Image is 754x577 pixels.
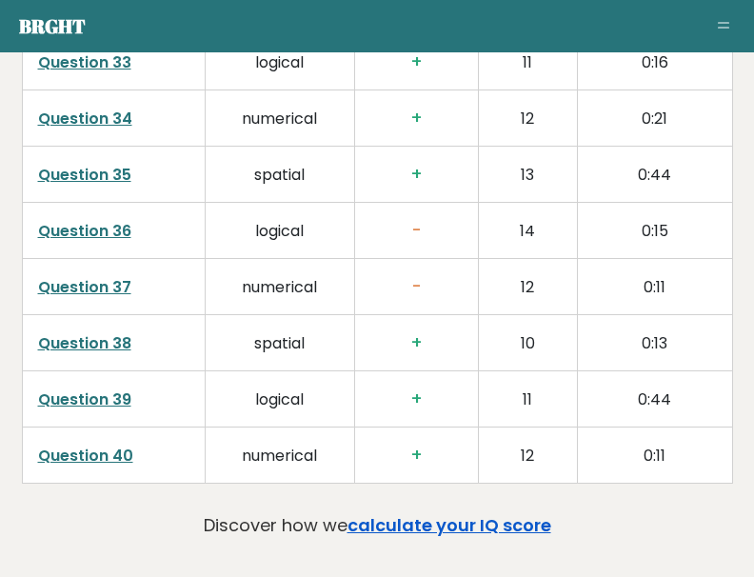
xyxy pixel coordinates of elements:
td: 11 [479,33,578,90]
td: 12 [479,258,578,314]
td: spatial [205,146,354,202]
a: Brght [19,13,86,39]
a: Question 38 [38,332,131,354]
a: Question 36 [38,220,131,242]
td: 0:44 [577,146,732,202]
a: calculate your IQ score [347,513,551,537]
a: Question 33 [38,51,131,73]
h3: + [370,332,463,352]
td: numerical [205,90,354,146]
a: Question 37 [38,276,131,298]
td: 14 [479,202,578,258]
a: Question 39 [38,388,131,410]
a: Question 35 [38,164,131,186]
td: numerical [205,427,354,483]
td: 10 [479,314,578,370]
td: 13 [479,146,578,202]
td: 0:44 [577,370,732,427]
td: 0:15 [577,202,732,258]
td: 0:16 [577,33,732,90]
h3: + [370,164,463,184]
td: logical [205,370,354,427]
td: 12 [479,427,578,483]
a: Question 34 [38,108,132,129]
td: 0:11 [577,258,732,314]
h3: + [370,108,463,128]
h3: + [370,51,463,71]
td: logical [205,202,354,258]
td: 0:21 [577,90,732,146]
td: 0:13 [577,314,732,370]
td: logical [205,33,354,90]
h3: - [370,220,463,240]
p: Discover how we [204,512,551,538]
td: spatial [205,314,354,370]
h3: - [370,276,463,296]
td: 11 [479,370,578,427]
td: 0:11 [577,427,732,483]
h3: + [370,445,463,465]
h3: + [370,388,463,408]
td: 12 [479,90,578,146]
button: Toggle navigation [712,15,735,38]
a: Question 40 [38,445,133,467]
td: numerical [205,258,354,314]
